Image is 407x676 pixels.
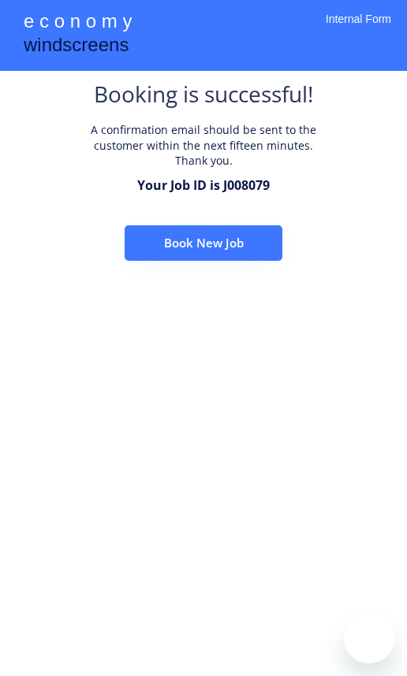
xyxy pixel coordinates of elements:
[94,79,313,114] div: Booking is successful!
[24,8,132,38] div: e c o n o m y
[326,12,391,47] div: Internal Form
[344,613,394,663] iframe: Button to launch messaging window
[137,176,270,194] div: Your Job ID is J008079
[85,122,322,169] div: A confirmation email should be sent to the customer within the next fifteen minutes. Thank you.
[24,32,129,62] div: windscreens
[125,225,282,261] button: Book New Job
